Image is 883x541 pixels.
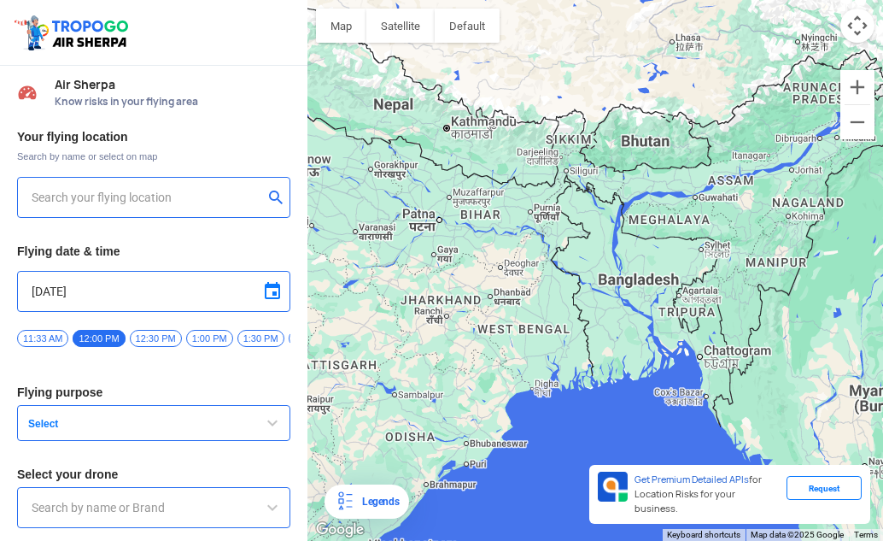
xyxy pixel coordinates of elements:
input: Search your flying location [32,187,263,208]
div: for Location Risks for your business. [628,472,787,517]
span: Select [21,417,235,431]
span: 2:00 PM [289,330,336,347]
img: ic_tgdronemaps.svg [13,13,134,52]
img: Google [312,519,368,541]
span: 1:30 PM [237,330,284,347]
div: Legends [355,491,399,512]
h3: Flying purpose [17,386,290,398]
span: 1:00 PM [186,330,233,347]
span: Get Premium Detailed APIs [634,473,749,485]
button: Show satellite imagery [366,9,435,43]
a: Terms [854,530,878,539]
button: Select [17,405,290,441]
button: Zoom out [840,105,874,139]
img: Premium APIs [598,472,628,502]
input: Search by name or Brand [32,497,276,518]
span: Air Sherpa [55,78,290,91]
span: Know risks in your flying area [55,95,290,109]
h3: Your flying location [17,131,290,143]
a: Open this area in Google Maps (opens a new window) [312,519,368,541]
h3: Flying date & time [17,245,290,257]
h3: Select your drone [17,468,290,480]
span: 11:33 AM [17,330,68,347]
span: 12:00 PM [73,330,125,347]
input: Select Date [32,281,276,302]
img: Risk Scores [17,82,38,103]
span: Search by name or select on map [17,150,290,163]
button: Show street map [316,9,366,43]
img: Legends [335,491,355,512]
button: Zoom in [840,70,874,104]
button: Keyboard shortcuts [667,529,740,541]
span: 12:30 PM [130,330,182,347]
button: Map camera controls [840,9,874,43]
div: Request [787,476,862,500]
span: Map data ©2025 Google [751,530,844,539]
